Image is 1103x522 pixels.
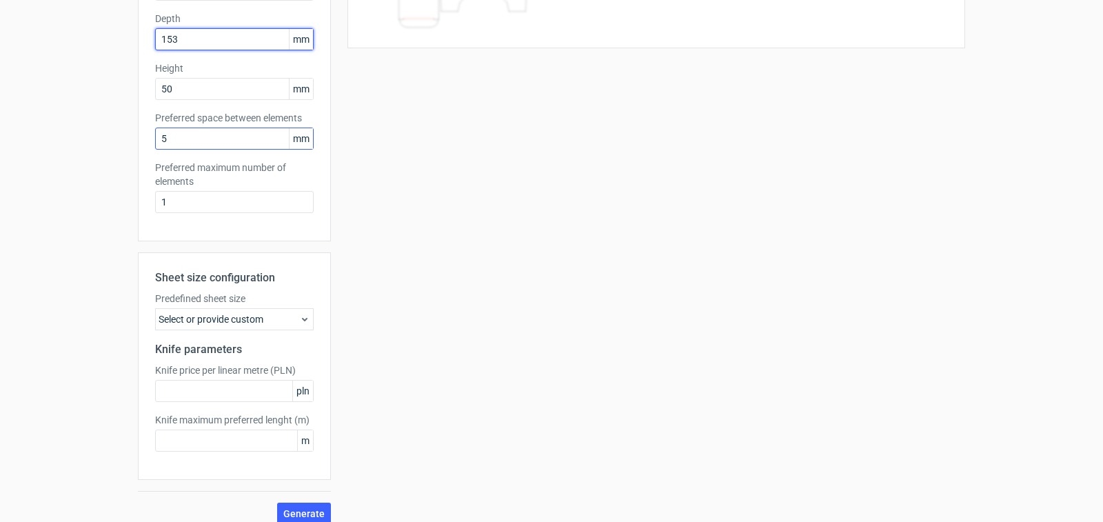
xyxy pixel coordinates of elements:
[155,341,314,358] h2: Knife parameters
[289,29,313,50] span: mm
[297,430,313,451] span: m
[155,61,314,75] label: Height
[155,308,314,330] div: Select or provide custom
[155,363,314,377] label: Knife price per linear metre (PLN)
[155,413,314,427] label: Knife maximum preferred lenght (m)
[155,12,314,26] label: Depth
[155,270,314,286] h2: Sheet size configuration
[155,292,314,305] label: Predefined sheet size
[289,128,313,149] span: mm
[155,111,314,125] label: Preferred space between elements
[292,381,313,401] span: pln
[283,509,325,519] span: Generate
[155,161,314,188] label: Preferred maximum number of elements
[289,79,313,99] span: mm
